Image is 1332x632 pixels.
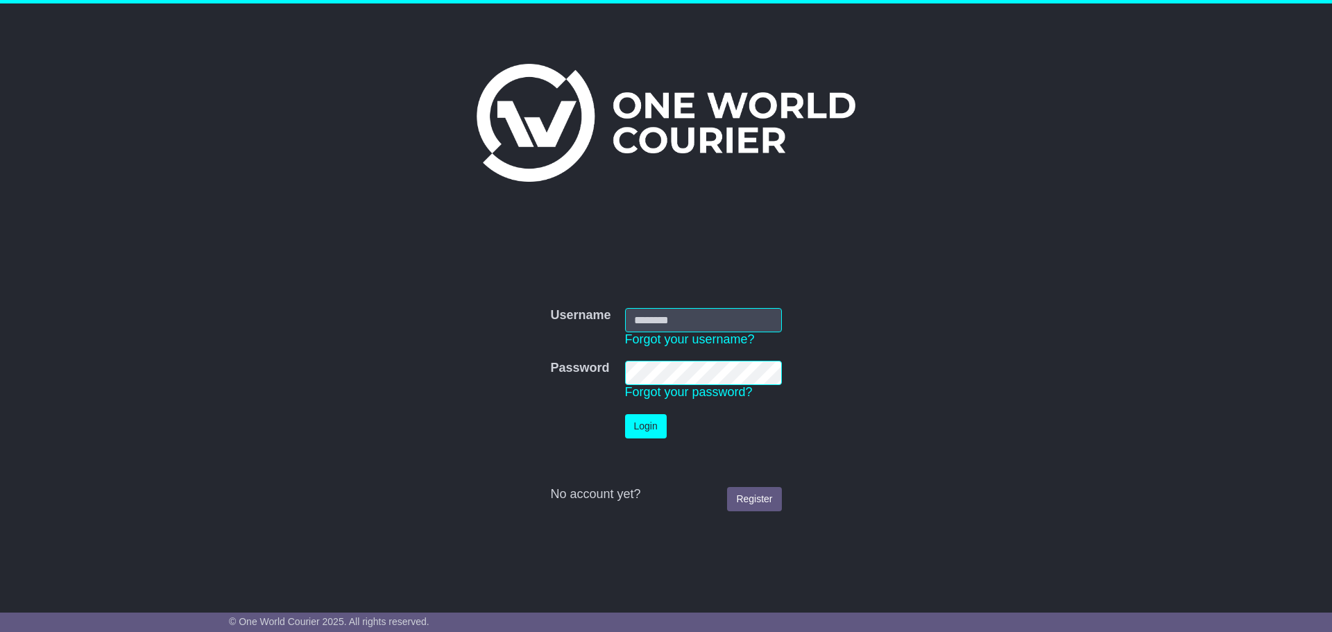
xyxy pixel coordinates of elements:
label: Username [550,308,610,323]
a: Register [727,487,781,511]
img: One World [477,64,855,182]
div: No account yet? [550,487,781,502]
label: Password [550,361,609,376]
a: Forgot your username? [625,332,755,346]
button: Login [625,414,667,438]
a: Forgot your password? [625,385,753,399]
span: © One World Courier 2025. All rights reserved. [229,616,429,627]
